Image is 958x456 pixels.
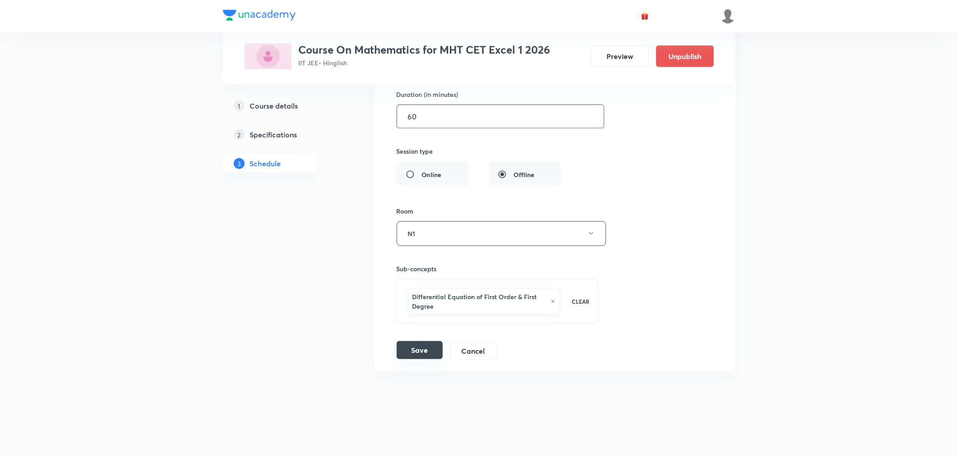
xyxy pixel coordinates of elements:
[591,46,649,67] button: Preview
[397,206,414,216] h6: Room
[223,126,346,144] a: 2Specifications
[223,10,296,23] a: Company Logo
[720,9,736,24] img: Vivek Patil
[397,221,606,246] button: N1
[250,158,281,169] h5: Schedule
[223,10,296,21] img: Company Logo
[641,12,649,20] img: avatar
[397,90,458,99] h6: Duration (in minutes)
[234,100,245,111] p: 1
[250,129,297,140] h5: Specifications
[397,264,599,274] h6: Sub-concepts
[299,43,551,56] h3: Course On Mathematics for MHT CET Excel 1 2026
[656,46,714,67] button: Unpublish
[234,158,245,169] p: 3
[245,43,292,69] img: 4E754C0F-97D6-4A5F-8ED7-644929EDB531_plus.png
[397,341,443,359] button: Save
[250,100,298,111] h5: Course details
[397,146,433,156] h6: Session type
[412,292,546,311] h6: Differential Equation of First Order & First Degree
[234,129,245,140] p: 2
[450,342,496,360] button: Cancel
[223,97,346,115] a: 1Course details
[572,297,589,306] p: CLEAR
[299,58,551,68] p: IIT JEE • Hinglish
[397,105,604,128] input: 60
[638,9,652,23] button: avatar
